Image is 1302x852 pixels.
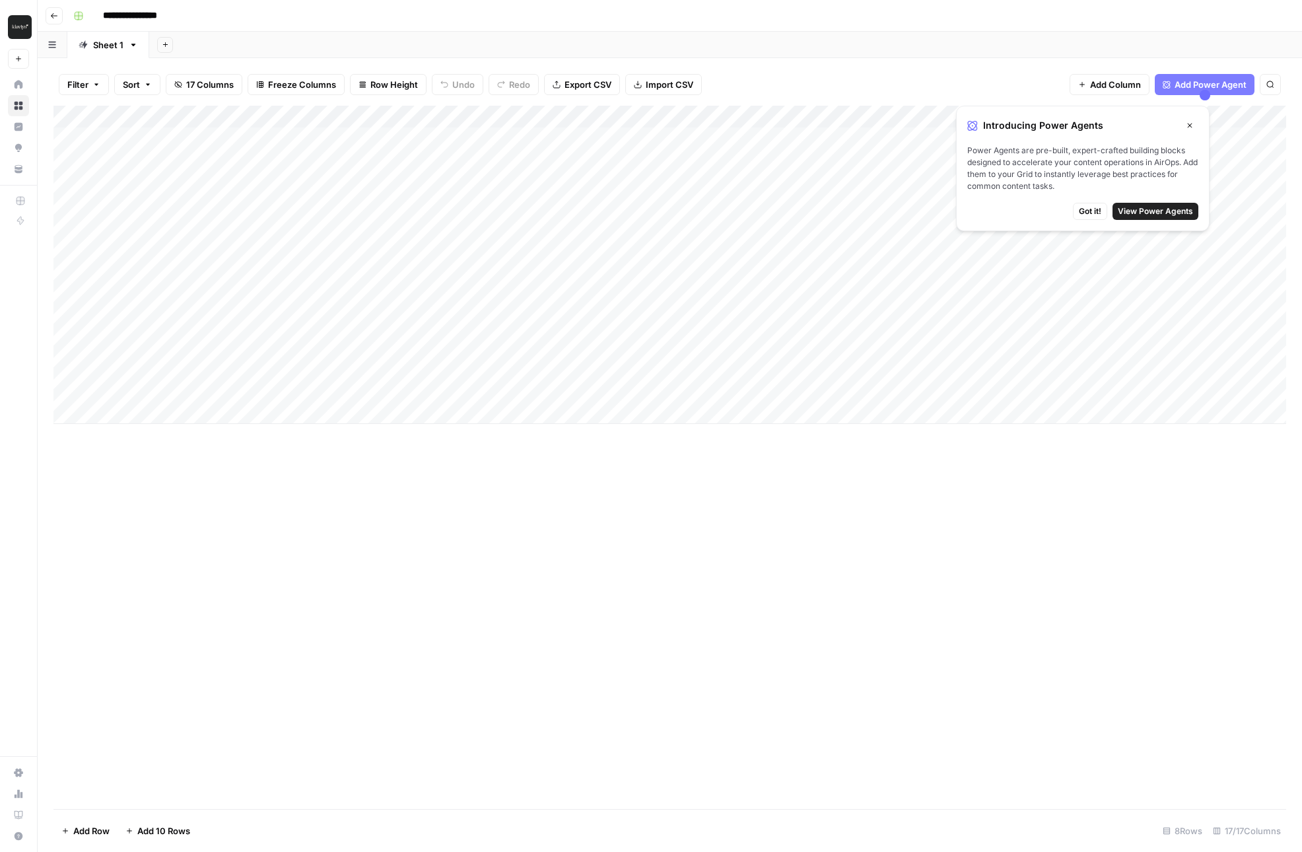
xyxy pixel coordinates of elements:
a: Learning Hub [8,804,29,826]
a: Home [8,74,29,95]
span: Freeze Columns [268,78,336,91]
button: Sort [114,74,160,95]
button: View Power Agents [1113,203,1198,220]
button: Export CSV [544,74,620,95]
div: 17/17 Columns [1208,820,1286,841]
span: Undo [452,78,475,91]
a: Opportunities [8,137,29,159]
div: 8 Rows [1157,820,1208,841]
button: Row Height [350,74,427,95]
a: Usage [8,783,29,804]
button: Undo [432,74,483,95]
span: Power Agents are pre-built, expert-crafted building blocks designed to accelerate your content op... [967,145,1198,192]
span: Add Column [1090,78,1141,91]
button: Filter [59,74,109,95]
button: Redo [489,74,539,95]
button: Workspace: Klaviyo [8,11,29,44]
span: Add 10 Rows [137,824,190,837]
a: Sheet 1 [67,32,149,58]
button: Add 10 Rows [118,820,198,841]
a: Your Data [8,159,29,180]
span: Got it! [1079,205,1101,217]
a: Insights [8,116,29,137]
span: Export CSV [565,78,611,91]
a: Browse [8,95,29,116]
span: Filter [67,78,88,91]
span: Add Power Agent [1175,78,1247,91]
span: Redo [509,78,530,91]
a: Settings [8,762,29,783]
button: Got it! [1073,203,1107,220]
span: Add Row [73,824,110,837]
span: Row Height [370,78,418,91]
span: View Power Agents [1118,205,1193,217]
img: Klaviyo Logo [8,15,32,39]
span: Sort [123,78,140,91]
span: 17 Columns [186,78,234,91]
button: Import CSV [625,74,702,95]
span: Import CSV [646,78,693,91]
button: Add Row [53,820,118,841]
button: Add Power Agent [1155,74,1254,95]
button: Help + Support [8,826,29,847]
button: Freeze Columns [248,74,345,95]
div: Introducing Power Agents [967,117,1198,134]
div: Sheet 1 [93,38,123,52]
button: Add Column [1070,74,1149,95]
button: 17 Columns [166,74,242,95]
